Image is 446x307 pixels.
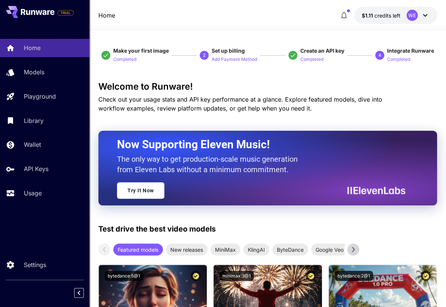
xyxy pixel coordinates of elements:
[24,43,41,52] p: Home
[24,116,44,125] p: Library
[166,246,208,254] span: New releases
[113,55,136,63] button: Completed
[203,52,206,59] p: 2
[166,244,208,255] div: New releases
[362,12,374,19] span: $1.11
[113,244,163,255] div: Featured models
[24,260,46,269] p: Settings
[211,244,240,255] div: MiniMax
[105,271,143,281] button: bytedance:5@1
[24,92,56,101] p: Playground
[212,55,257,63] button: Add Payment Method
[306,271,316,281] button: Certified Model – Vetted for best performance and includes a commercial license.
[219,271,254,281] button: minimax:3@1
[212,47,245,54] span: Set up billing
[98,11,115,20] nav: breadcrumb
[212,56,257,63] p: Add Payment Method
[300,56,323,63] p: Completed
[80,286,89,300] div: Collapse sidebar
[387,56,410,63] p: Completed
[24,164,48,173] p: API Keys
[24,68,44,77] p: Models
[311,244,348,255] div: Google Veo
[335,271,373,281] button: bytedance:2@1
[117,137,400,152] h2: Now Supporting Eleven Music!
[300,47,344,54] span: Create an API key
[98,223,216,235] p: Test drive the best video models
[354,7,437,24] button: $1.1087WE
[113,56,136,63] p: Completed
[374,12,401,19] span: credits left
[407,10,418,21] div: WE
[24,140,41,149] p: Wallet
[113,47,169,54] span: Make your first image
[300,55,323,63] button: Completed
[243,246,269,254] span: KlingAI
[311,246,348,254] span: Google Veo
[57,8,74,17] span: Add your payment card to enable full platform functionality.
[387,47,434,54] span: Integrate Runware
[113,246,163,254] span: Featured models
[211,246,240,254] span: MiniMax
[362,12,401,19] div: $1.1087
[421,271,431,281] button: Certified Model – Vetted for best performance and includes a commercial license.
[117,154,303,175] p: The only way to get production-scale music generation from Eleven Labs without a minimum commitment.
[191,271,201,281] button: Certified Model – Vetted for best performance and includes a commercial license.
[98,81,437,92] h3: Welcome to Runware!
[98,96,382,112] span: Check out your usage stats and API key performance at a glance. Explore featured models, dive int...
[74,288,84,298] button: Collapse sidebar
[379,52,381,59] p: 4
[24,189,42,198] p: Usage
[387,55,410,63] button: Completed
[243,244,269,255] div: KlingAI
[98,11,115,20] a: Home
[272,244,308,255] div: ByteDance
[117,182,164,199] a: Try It Now
[58,10,73,16] span: TRIAL
[272,246,308,254] span: ByteDance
